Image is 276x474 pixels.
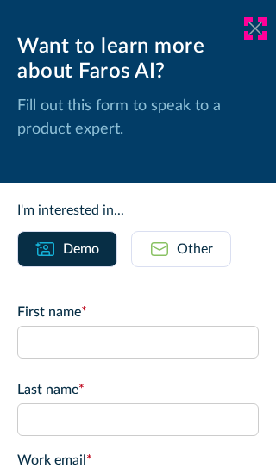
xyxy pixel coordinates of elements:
div: Want to learn more about Faros AI? [17,34,259,84]
label: First name [17,302,259,322]
p: Fill out this form to speak to a product expert. [17,95,259,141]
div: Demo [63,239,99,259]
div: Other [177,239,213,259]
label: Last name [17,379,259,400]
div: I'm interested in... [17,200,259,221]
label: Work email [17,450,259,471]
